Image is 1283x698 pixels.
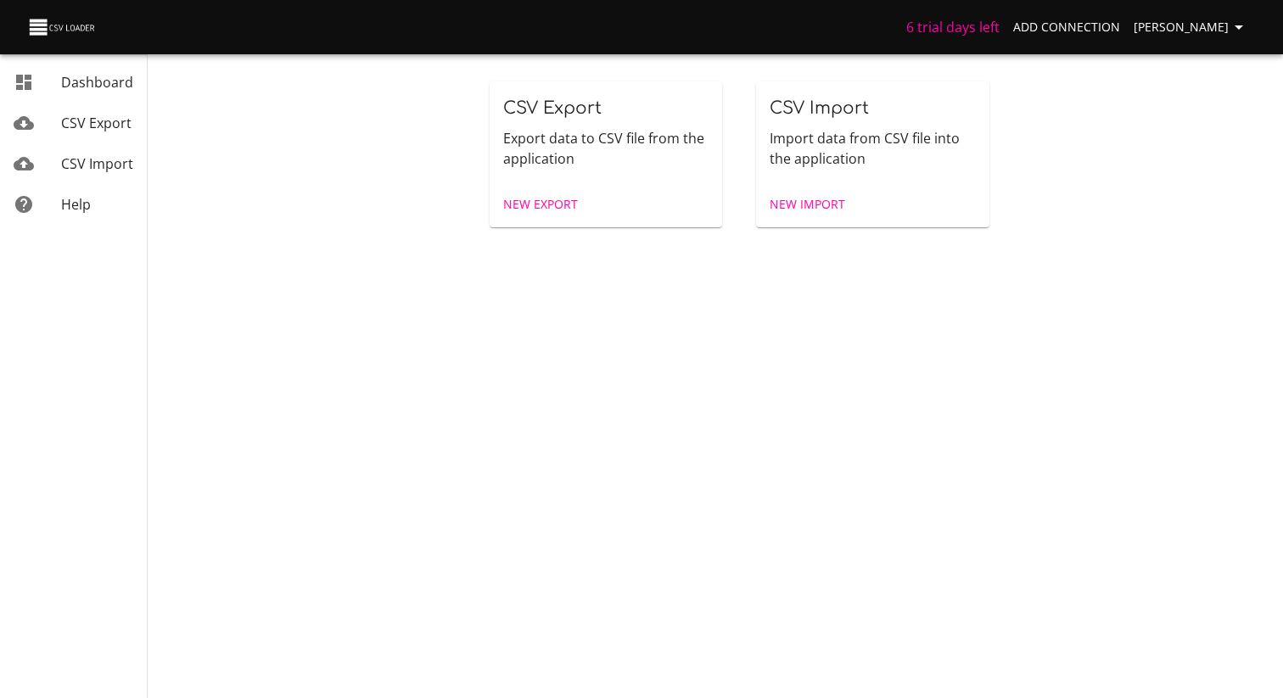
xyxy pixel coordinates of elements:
h6: 6 trial days left [906,15,1000,39]
span: Add Connection [1013,17,1120,38]
span: CSV Import [61,154,133,173]
img: CSV Loader [27,15,98,39]
span: CSV Import [770,98,869,118]
a: New Import [763,189,852,221]
button: [PERSON_NAME] [1127,12,1256,43]
span: Help [61,195,91,214]
span: CSV Export [503,98,602,118]
a: Add Connection [1006,12,1127,43]
a: New Export [496,189,585,221]
p: Import data from CSV file into the application [770,128,976,169]
span: New Export [503,194,578,215]
p: Export data to CSV file from the application [503,128,709,169]
span: [PERSON_NAME] [1134,17,1249,38]
span: CSV Export [61,114,132,132]
span: New Import [770,194,845,215]
span: Dashboard [61,73,133,92]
